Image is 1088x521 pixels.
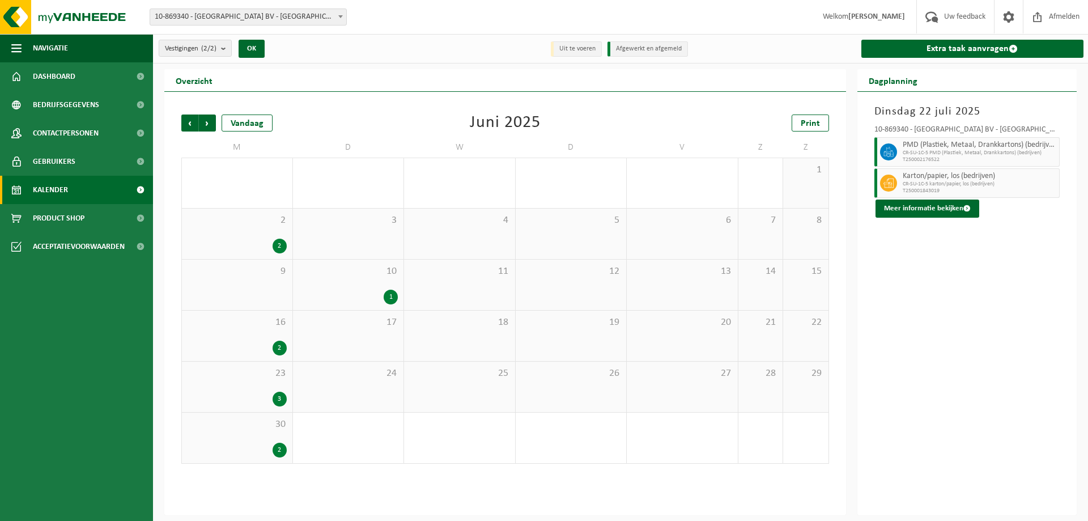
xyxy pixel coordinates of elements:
[874,126,1060,137] div: 10-869340 - [GEOGRAPHIC_DATA] BV - [GEOGRAPHIC_DATA]
[33,204,84,232] span: Product Shop
[551,41,602,57] li: Uit te voeren
[789,265,822,278] span: 15
[744,265,777,278] span: 14
[164,69,224,91] h2: Overzicht
[188,316,287,329] span: 16
[632,265,732,278] span: 13
[33,34,68,62] span: Navigatie
[410,316,509,329] span: 18
[188,214,287,227] span: 2
[33,91,99,119] span: Bedrijfsgegevens
[159,40,232,57] button: Vestigingen(2/2)
[789,164,822,176] span: 1
[744,367,777,380] span: 28
[181,115,198,132] span: Vorige
[903,172,1057,181] span: Karton/papier, los (bedrijven)
[299,367,398,380] span: 24
[848,12,905,21] strong: [PERSON_NAME]
[470,115,541,132] div: Juni 2025
[33,176,68,204] span: Kalender
[521,214,621,227] span: 5
[861,40,1084,58] a: Extra taak aanvragen
[199,115,216,132] span: Volgende
[410,214,509,227] span: 4
[33,119,99,147] span: Contactpersonen
[33,232,125,261] span: Acceptatievoorwaarden
[801,119,820,128] span: Print
[792,115,829,132] a: Print
[150,9,347,26] span: 10-869340 - KORTRIJK BUSINESS PARK BV - KORTRIJK
[789,316,822,329] span: 22
[165,40,216,57] span: Vestigingen
[875,200,979,218] button: Meer informatie bekijken
[273,341,287,355] div: 2
[632,316,732,329] span: 20
[521,316,621,329] span: 19
[738,137,784,158] td: Z
[33,62,75,91] span: Dashboard
[222,115,273,132] div: Vandaag
[521,265,621,278] span: 12
[627,137,738,158] td: V
[903,150,1057,156] span: CR-SU-1C-5 PMD (Plastiek, Metaal, Drankkartons) (bedrijven)
[857,69,929,91] h2: Dagplanning
[33,147,75,176] span: Gebruikers
[632,214,732,227] span: 6
[273,392,287,406] div: 3
[188,418,287,431] span: 30
[632,367,732,380] span: 27
[188,367,287,380] span: 23
[299,265,398,278] span: 10
[293,137,405,158] td: D
[404,137,516,158] td: W
[521,367,621,380] span: 26
[299,214,398,227] span: 3
[150,9,346,25] span: 10-869340 - KORTRIJK BUSINESS PARK BV - KORTRIJK
[874,103,1060,120] h3: Dinsdag 22 juli 2025
[607,41,688,57] li: Afgewerkt en afgemeld
[201,45,216,52] count: (2/2)
[299,316,398,329] span: 17
[903,141,1057,150] span: PMD (Plastiek, Metaal, Drankkartons) (bedrijven)
[903,156,1057,163] span: T250002176522
[903,188,1057,194] span: T250001843019
[783,137,828,158] td: Z
[188,265,287,278] span: 9
[744,214,777,227] span: 7
[384,290,398,304] div: 1
[273,443,287,458] div: 2
[903,181,1057,188] span: CR-SU-1C-5 karton/papier, los (bedrijven)
[744,316,777,329] span: 21
[181,137,293,158] td: M
[239,40,265,58] button: OK
[410,367,509,380] span: 25
[789,214,822,227] span: 8
[273,239,287,253] div: 2
[789,367,822,380] span: 29
[410,265,509,278] span: 11
[516,137,627,158] td: D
